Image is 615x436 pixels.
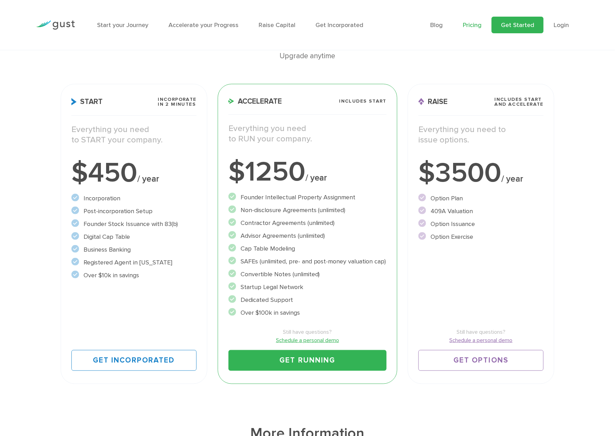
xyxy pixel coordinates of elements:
[228,295,387,305] li: Dedicated Support
[71,98,77,105] img: Start Icon X2
[418,232,544,242] li: Option Exercise
[228,193,387,202] li: Founder Intellectual Property Assignment
[71,219,197,229] li: Founder Stock Issuance with 83(b)
[418,159,544,187] div: $3500
[228,218,387,228] li: Contractor Agreements (unlimited)
[501,174,523,184] span: / year
[71,271,197,280] li: Over $10k in savings
[228,123,387,144] p: Everything you need to RUN your company.
[71,350,197,371] a: Get Incorporated
[71,232,197,242] li: Digital Cap Table
[158,97,196,107] span: Incorporate in 2 Minutes
[228,328,387,336] span: Still have questions?
[418,328,544,336] span: Still have questions?
[228,308,387,317] li: Over $100k in savings
[71,124,197,145] p: Everything you need to START your company.
[554,21,569,29] a: Login
[71,159,197,187] div: $450
[316,21,364,29] a: Get Incorporated
[71,194,197,203] li: Incorporation
[228,257,387,266] li: SAFEs (unlimited, pre- and post-money valuation cap)
[228,206,387,215] li: Non-disclosure Agreements (unlimited)
[71,258,197,267] li: Registered Agent in [US_STATE]
[71,245,197,254] li: Business Banking
[71,98,103,105] span: Start
[228,350,387,371] a: Get Running
[418,350,544,371] a: Get Options
[259,21,296,29] a: Raise Capital
[61,50,555,62] div: Upgrade anytime
[463,21,482,29] a: Pricing
[228,98,282,105] span: Accelerate
[228,270,387,279] li: Convertible Notes (unlimited)
[71,207,197,216] li: Post-incorporation Setup
[228,244,387,253] li: Cap Table Modeling
[418,124,544,145] p: Everything you need to issue options.
[339,99,387,104] span: Includes START
[418,194,544,203] li: Option Plan
[228,98,234,104] img: Accelerate Icon
[418,207,544,216] li: 409A Valuation
[228,336,387,345] a: Schedule a personal demo
[430,21,443,29] a: Blog
[418,98,448,105] span: Raise
[305,173,327,183] span: / year
[495,97,544,107] span: Includes START and ACCELERATE
[137,174,159,184] span: / year
[228,282,387,292] li: Startup Legal Network
[418,98,424,105] img: Raise Icon
[418,336,544,345] a: Schedule a personal demo
[492,17,544,33] a: Get Started
[61,28,555,50] h1: Choose Your Plan
[418,219,544,229] li: Option Issuance
[36,20,75,30] img: Gust Logo
[228,158,387,186] div: $1250
[97,21,148,29] a: Start your Journey
[228,231,387,241] li: Advisor Agreements (unlimited)
[168,21,239,29] a: Accelerate your Progress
